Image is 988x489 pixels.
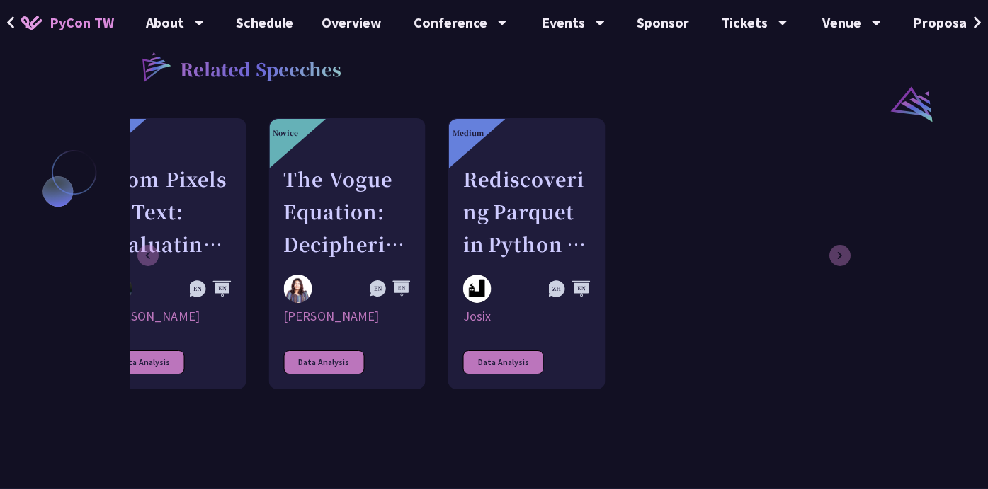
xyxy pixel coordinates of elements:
div: Data Analysis [283,350,364,374]
div: Rediscovering Parquet in Python — From CSV Pain to Columnar Gain [463,163,591,260]
a: From Pixels to Text: Evaluating Open-Source OCR Models on Japanese Medical Documents Bing Wang [P... [89,118,246,389]
img: Bing Wang [104,275,132,303]
img: Josix [463,275,492,303]
a: Novice The Vogue Equation: Deciphering Fashion Economics Through Python Chantal Pino [PERSON_NAME... [268,118,425,389]
p: Related Speeches [180,57,341,85]
div: Data Analysis [104,350,185,374]
div: Data Analysis [463,350,544,374]
img: Home icon of PyCon TW 2025 [21,16,42,30]
img: Chantal Pino [283,275,312,303]
div: The Vogue Equation: Deciphering Fashion Economics Through Python [283,163,410,260]
span: PyCon TW [50,12,114,33]
a: Medium Rediscovering Parquet in Python — From CSV Pain to Columnar Gain Josix Josix Data Analysis [448,118,606,389]
div: Medium [453,127,484,138]
div: Novice [273,127,298,138]
img: r3.8d01567.svg [121,32,190,100]
div: Josix [463,308,591,325]
div: From Pixels to Text: Evaluating Open-Source OCR Models on Japanese Medical Documents [104,163,232,260]
div: [PERSON_NAME] [104,308,232,325]
a: PyCon TW [7,5,128,40]
div: [PERSON_NAME] [283,308,410,325]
